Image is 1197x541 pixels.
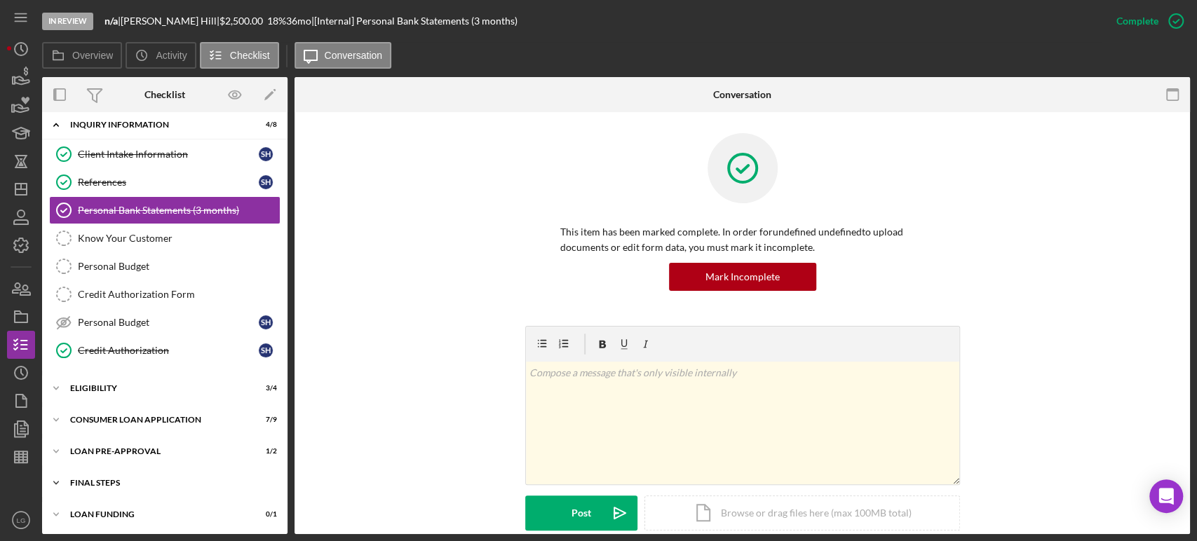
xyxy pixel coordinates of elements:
a: Personal BudgetSH [49,308,280,336]
a: Credit AuthorizationSH [49,336,280,364]
div: Loan Funding [70,510,242,519]
div: | [104,15,121,27]
button: Overview [42,42,122,69]
div: 18 % [267,15,286,27]
div: Checklist [144,89,185,100]
div: Loan Pre-Approval [70,447,242,456]
div: Personal Budget [78,317,259,328]
div: Inquiry Information [70,121,242,129]
div: [PERSON_NAME] Hill | [121,15,219,27]
div: Eligibility [70,384,242,392]
a: Client Intake InformationSH [49,140,280,168]
b: n/a [104,15,118,27]
button: Activity [126,42,196,69]
div: Credit Authorization [78,345,259,356]
div: References [78,177,259,188]
a: Personal Budget [49,252,280,280]
div: Conversation [713,89,771,100]
button: Checklist [200,42,279,69]
p: This item has been marked complete. In order for undefined undefined to upload documents or edit ... [560,224,925,256]
label: Activity [156,50,187,61]
div: 0 / 1 [252,510,277,519]
button: Post [525,495,637,530]
button: Conversation [295,42,392,69]
div: 36 mo [286,15,311,27]
button: LG [7,506,35,534]
div: Mark Incomplete [705,263,780,291]
a: Personal Bank Statements (3 months) [49,196,280,224]
div: Post [572,495,591,530]
div: S H [259,175,273,189]
div: Personal Budget [78,261,280,272]
div: $2,500.00 [219,15,267,27]
label: Conversation [325,50,383,61]
div: Know Your Customer [78,233,280,244]
button: Mark Incomplete [669,263,816,291]
div: 3 / 4 [252,384,277,392]
div: | [Internal] Personal Bank Statements (3 months) [311,15,518,27]
div: 1 / 2 [252,447,277,456]
text: LG [17,516,26,524]
div: Personal Bank Statements (3 months) [78,205,280,216]
a: Credit Authorization Form [49,280,280,308]
div: 4 / 8 [252,121,277,129]
a: Know Your Customer [49,224,280,252]
button: Complete [1102,7,1190,35]
div: Open Intercom Messenger [1149,479,1183,513]
div: 7 / 9 [252,416,277,424]
div: Complete [1116,7,1158,35]
div: Client Intake Information [78,149,259,160]
div: S H [259,147,273,161]
div: Credit Authorization Form [78,289,280,300]
div: S H [259,315,273,329]
div: S H [259,343,273,357]
a: ReferencesSH [49,168,280,196]
label: Overview [72,50,113,61]
div: Consumer Loan Application [70,416,242,424]
div: In Review [42,13,93,30]
label: Checklist [230,50,270,61]
div: FINAL STEPS [70,479,270,487]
